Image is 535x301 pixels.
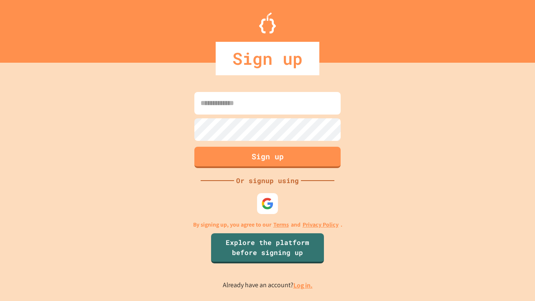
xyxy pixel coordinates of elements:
[216,42,319,75] div: Sign up
[259,13,276,33] img: Logo.svg
[193,220,342,229] p: By signing up, you agree to our and .
[293,281,313,290] a: Log in.
[194,147,341,168] button: Sign up
[303,220,339,229] a: Privacy Policy
[234,176,301,186] div: Or signup using
[211,233,324,263] a: Explore the platform before signing up
[273,220,289,229] a: Terms
[223,280,313,291] p: Already have an account?
[261,197,274,210] img: google-icon.svg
